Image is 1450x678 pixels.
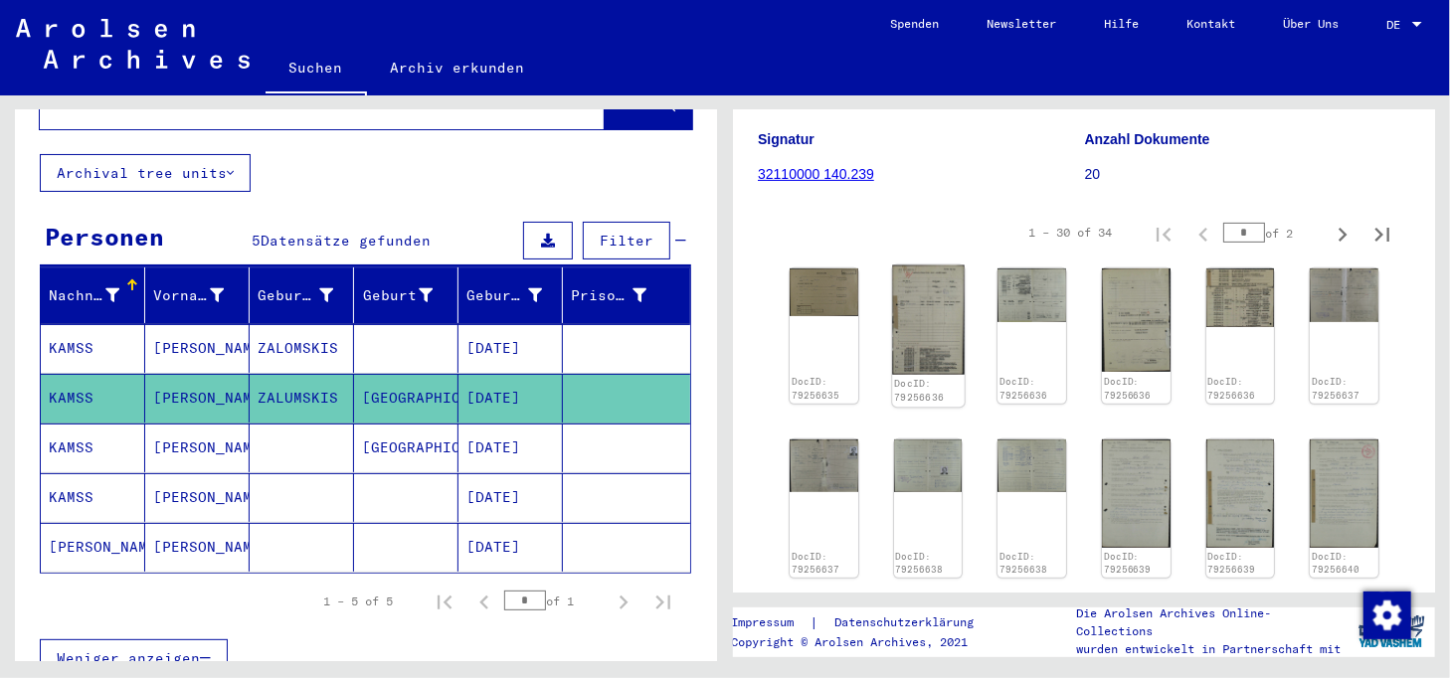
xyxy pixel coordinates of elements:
[999,376,1047,401] a: DocID: 79256636
[145,324,250,373] mat-cell: [PERSON_NAME]
[1076,640,1348,658] p: wurden entwickelt in Partnerschaft mit
[792,551,839,576] a: DocID: 79256637
[818,612,997,633] a: Datenschutzerklärung
[792,376,839,401] a: DocID: 79256635
[643,582,683,621] button: Last page
[458,267,563,323] mat-header-cell: Geburtsdatum
[1312,376,1359,401] a: DocID: 79256637
[1085,131,1210,147] b: Anzahl Dokumente
[258,285,333,306] div: Geburtsname
[57,649,200,667] span: Weniger anzeigen
[41,324,145,373] mat-cell: KAMSS
[145,424,250,472] mat-cell: [PERSON_NAME]
[1312,551,1359,576] a: DocID: 79256640
[16,19,250,69] img: Arolsen_neg.svg
[153,279,249,311] div: Vorname
[1386,18,1408,32] span: DE
[894,439,963,492] img: 001.jpg
[250,267,354,323] mat-header-cell: Geburtsname
[252,232,261,250] span: 5
[49,279,144,311] div: Nachname
[145,267,250,323] mat-header-cell: Vorname
[790,268,858,315] img: 001.jpg
[1183,213,1223,253] button: Previous page
[1028,224,1112,242] div: 1 – 30 of 34
[1323,213,1362,253] button: Next page
[145,523,250,572] mat-cell: [PERSON_NAME]
[458,324,563,373] mat-cell: [DATE]
[458,523,563,572] mat-cell: [DATE]
[604,582,643,621] button: Next page
[1104,376,1152,401] a: DocID: 79256636
[49,285,119,306] div: Nachname
[1206,439,1275,548] img: 002.jpg
[1362,213,1402,253] button: Last page
[354,424,458,472] mat-cell: [GEOGRAPHIC_DATA]
[354,374,458,423] mat-cell: [GEOGRAPHIC_DATA]
[458,374,563,423] mat-cell: [DATE]
[1363,592,1411,639] img: Zustimmung ändern
[1085,164,1411,185] p: 20
[41,374,145,423] mat-cell: KAMSS
[1362,591,1410,638] div: Zustimmung ändern
[458,473,563,522] mat-cell: [DATE]
[1355,606,1429,656] img: yv_logo.png
[731,612,810,633] a: Impressum
[153,285,224,306] div: Vorname
[425,582,464,621] button: First page
[250,324,354,373] mat-cell: ZALOMSKIS
[45,219,164,254] div: Personen
[466,279,567,311] div: Geburtsdatum
[571,279,671,311] div: Prisoner #
[758,166,874,182] a: 32110000 140.239
[362,279,457,311] div: Geburt‏
[41,523,145,572] mat-cell: [PERSON_NAME]
[1144,213,1183,253] button: First page
[323,593,393,610] div: 1 – 5 of 5
[258,279,358,311] div: Geburtsname
[354,267,458,323] mat-header-cell: Geburt‏
[1223,224,1323,243] div: of 2
[362,285,433,306] div: Geburt‏
[261,232,431,250] span: Datensätze gefunden
[41,424,145,472] mat-cell: KAMSS
[731,612,997,633] div: |
[1104,551,1152,576] a: DocID: 79256639
[1206,268,1275,327] img: 004.jpg
[571,285,646,306] div: Prisoner #
[41,267,145,323] mat-header-cell: Nachname
[504,592,604,610] div: of 1
[145,374,250,423] mat-cell: [PERSON_NAME]
[895,551,943,576] a: DocID: 79256638
[583,222,670,259] button: Filter
[758,131,815,147] b: Signatur
[41,473,145,522] mat-cell: KAMSS
[250,374,354,423] mat-cell: ZALUMSKIS
[466,285,542,306] div: Geburtsdatum
[458,424,563,472] mat-cell: [DATE]
[790,439,858,493] img: 002.jpg
[1310,439,1378,548] img: 001.jpg
[1207,376,1255,401] a: DocID: 79256636
[997,268,1066,322] img: 002.jpg
[367,44,549,91] a: Archiv erkunden
[40,154,251,192] button: Archival tree units
[1207,551,1255,576] a: DocID: 79256639
[563,267,690,323] mat-header-cell: Prisoner #
[1102,268,1171,372] img: 003.jpg
[997,439,1066,492] img: 002.jpg
[266,44,367,95] a: Suchen
[1102,439,1171,549] img: 001.jpg
[145,473,250,522] mat-cell: [PERSON_NAME]
[731,633,997,651] p: Copyright © Arolsen Archives, 2021
[894,378,944,404] a: DocID: 79256636
[892,265,964,376] img: 001.jpg
[600,232,653,250] span: Filter
[1310,268,1378,321] img: 001.jpg
[1076,604,1348,640] p: Die Arolsen Archives Online-Collections
[464,582,504,621] button: Previous page
[999,551,1047,576] a: DocID: 79256638
[40,639,228,677] button: Weniger anzeigen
